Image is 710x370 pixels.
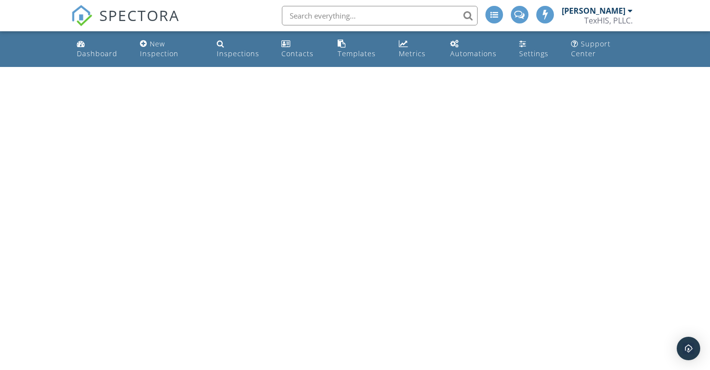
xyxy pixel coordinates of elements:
[584,16,633,25] div: TexHIS, PLLC.
[71,13,180,34] a: SPECTORA
[136,35,205,63] a: New Inspection
[77,49,117,58] div: Dashboard
[217,49,259,58] div: Inspections
[450,49,497,58] div: Automations
[73,35,128,63] a: Dashboard
[213,35,270,63] a: Inspections
[71,5,92,26] img: The Best Home Inspection Software - Spectora
[338,49,376,58] div: Templates
[571,39,611,58] div: Support Center
[519,49,549,58] div: Settings
[281,49,314,58] div: Contacts
[567,35,637,63] a: Support Center
[277,35,326,63] a: Contacts
[446,35,507,63] a: Automations (Advanced)
[677,337,700,360] div: Open Intercom Messenger
[395,35,438,63] a: Metrics
[399,49,426,58] div: Metrics
[140,39,179,58] div: New Inspection
[99,5,180,25] span: SPECTORA
[282,6,478,25] input: Search everything...
[334,35,387,63] a: Templates
[562,6,625,16] div: [PERSON_NAME]
[515,35,559,63] a: Settings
